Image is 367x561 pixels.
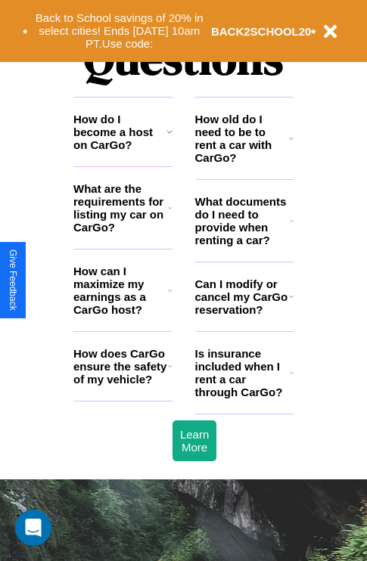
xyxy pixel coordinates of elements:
h3: What are the requirements for listing my car on CarGo? [73,182,168,234]
h3: How old do I need to be to rent a car with CarGo? [195,113,290,164]
h3: How can I maximize my earnings as a CarGo host? [73,265,168,316]
button: Learn More [173,420,216,461]
h3: What documents do I need to provide when renting a car? [195,195,291,246]
h3: Is insurance included when I rent a car through CarGo? [195,347,290,398]
h3: How does CarGo ensure the safety of my vehicle? [73,347,168,386]
button: Back to School savings of 20% in select cities! Ends [DATE] 10am PT.Use code: [28,8,211,54]
h3: How do I become a host on CarGo? [73,113,166,151]
div: Open Intercom Messenger [15,510,51,546]
h3: Can I modify or cancel my CarGo reservation? [195,277,289,316]
div: Give Feedback [8,250,18,311]
b: BACK2SCHOOL20 [211,25,312,38]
